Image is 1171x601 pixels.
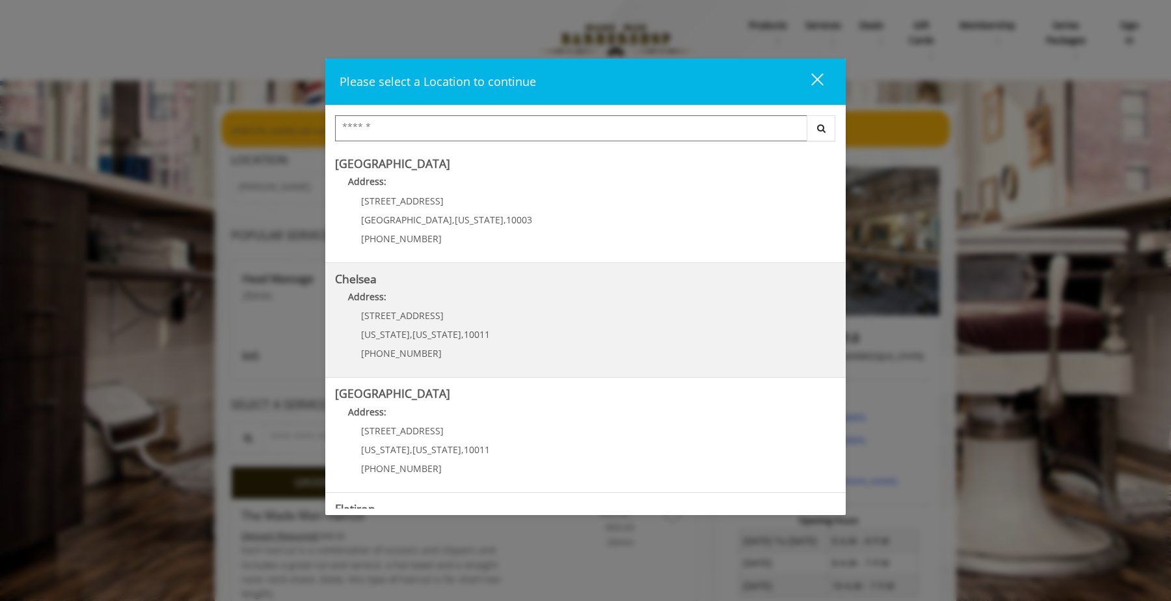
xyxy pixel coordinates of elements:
span: , [504,214,506,226]
span: , [410,328,412,341]
span: , [461,328,464,341]
span: [US_STATE] [412,328,461,341]
span: Please select a Location to continue [340,74,536,89]
i: Search button [814,124,829,133]
span: [PHONE_NUMBER] [361,232,442,245]
span: [STREET_ADDRESS] [361,309,444,322]
span: 10011 [464,443,490,456]
b: [GEOGRAPHIC_DATA] [335,156,450,171]
div: close dialog [796,72,822,92]
span: [PHONE_NUMBER] [361,462,442,475]
span: 10003 [506,214,532,226]
span: [STREET_ADDRESS] [361,195,444,207]
input: Search Center [335,115,807,141]
span: [STREET_ADDRESS] [361,425,444,437]
b: Address: [348,290,386,303]
b: Address: [348,175,386,188]
span: [US_STATE] [412,443,461,456]
b: Flatiron [335,501,375,516]
span: [US_STATE] [361,443,410,456]
span: 10011 [464,328,490,341]
button: close dialog [787,68,831,95]
span: , [452,214,455,226]
b: Chelsea [335,271,377,287]
span: [US_STATE] [455,214,504,226]
span: [GEOGRAPHIC_DATA] [361,214,452,226]
span: [PHONE_NUMBER] [361,347,442,359]
span: , [461,443,464,456]
b: [GEOGRAPHIC_DATA] [335,385,450,401]
div: Center Select [335,115,836,148]
span: [US_STATE] [361,328,410,341]
span: , [410,443,412,456]
b: Address: [348,406,386,418]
